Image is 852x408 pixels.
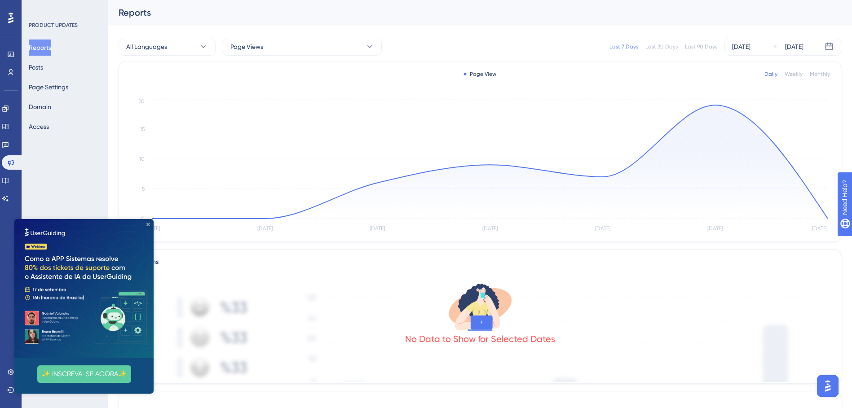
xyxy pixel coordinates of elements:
div: Last 90 Days [685,43,717,50]
button: All Languages [119,38,216,56]
tspan: 10 [139,156,145,162]
tspan: [DATE] [482,225,498,232]
div: Last 7 Days [609,43,638,50]
div: Last 30 Days [645,43,678,50]
span: Page Views [230,41,263,52]
tspan: [DATE] [707,225,723,232]
div: Reactions [130,257,830,268]
span: Need Help? [21,2,56,13]
iframe: UserGuiding AI Assistant Launcher [814,373,841,399]
span: All Languages [126,41,167,52]
button: Posts [29,59,43,75]
tspan: [DATE] [812,225,827,232]
button: Domain [29,99,51,115]
tspan: [DATE] [257,225,273,232]
tspan: [DATE] [370,225,385,232]
div: Weekly [785,70,803,78]
div: [DATE] [785,41,803,52]
button: Page Views [223,38,382,56]
div: Close Preview [132,4,136,7]
div: Reports [119,6,819,19]
tspan: 15 [140,126,145,132]
div: [DATE] [732,41,750,52]
tspan: 0 [141,215,145,222]
button: Access [29,118,49,135]
tspan: [DATE] [595,225,610,232]
button: Page Settings [29,79,68,95]
tspan: 5 [142,186,145,192]
button: ✨ INSCREVA-SE AGORA✨ [23,146,117,164]
div: No Data to Show for Selected Dates [405,333,555,345]
div: Daily [764,70,777,78]
div: Monthly [810,70,830,78]
div: PRODUCT UPDATES [29,22,78,29]
div: Page View [464,70,496,78]
button: Reports [29,39,51,56]
tspan: 20 [138,98,145,105]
